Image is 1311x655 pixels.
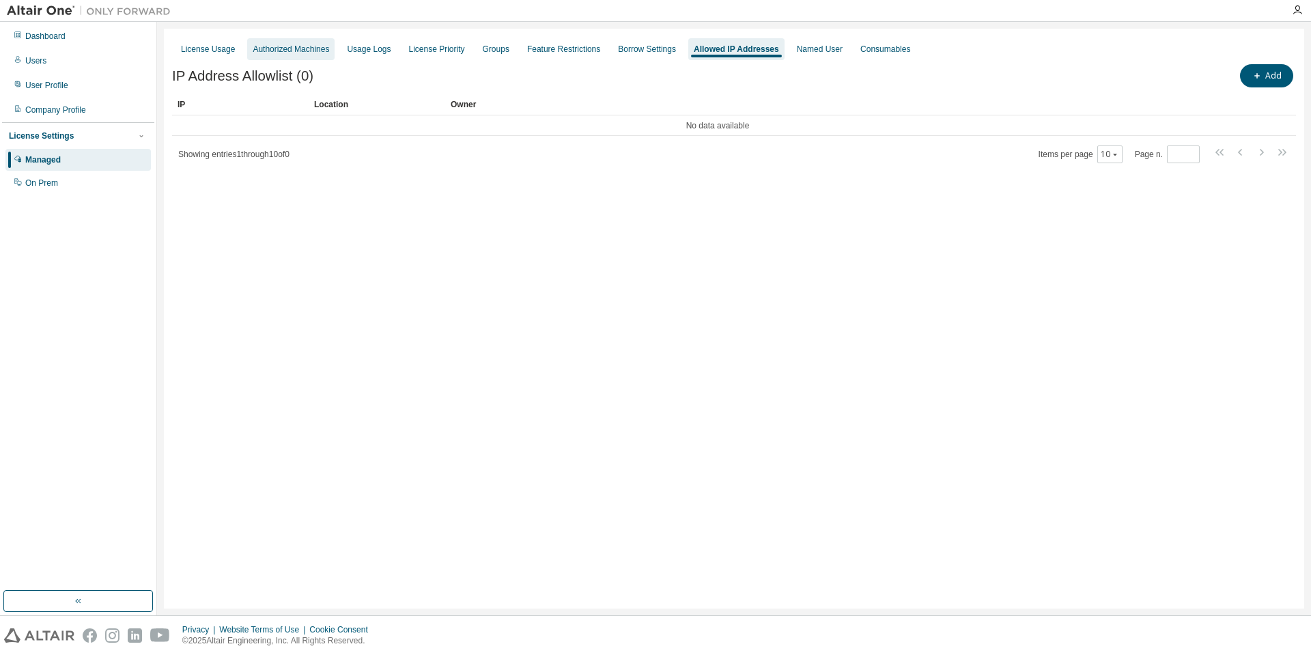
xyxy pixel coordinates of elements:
img: Altair One [7,4,178,18]
img: youtube.svg [150,628,170,643]
div: User Profile [25,80,68,91]
span: IP Address Allowlist (0) [172,68,313,84]
div: Groups [483,44,509,55]
div: Consumables [860,44,910,55]
p: © 2025 Altair Engineering, Inc. All Rights Reserved. [182,635,376,647]
div: License Settings [9,130,74,141]
div: Users [25,55,46,66]
div: Company Profile [25,104,86,115]
div: Location [314,94,440,115]
div: IP [178,94,303,115]
div: Dashboard [25,31,66,42]
img: instagram.svg [105,628,119,643]
div: On Prem [25,178,58,189]
span: Showing entries 1 through 10 of 0 [178,150,290,159]
div: Borrow Settings [618,44,676,55]
div: Named User [797,44,843,55]
span: Items per page [1039,145,1123,163]
button: 10 [1101,149,1119,160]
div: Owner [451,94,1258,115]
div: License Usage [181,44,235,55]
div: Privacy [182,624,219,635]
button: Add [1240,64,1293,87]
img: linkedin.svg [128,628,142,643]
div: Managed [25,154,61,165]
div: License Priority [409,44,465,55]
div: Usage Logs [347,44,391,55]
div: Feature Restrictions [527,44,600,55]
div: Authorized Machines [253,44,329,55]
div: Cookie Consent [309,624,376,635]
td: No data available [172,115,1263,136]
span: Page n. [1135,145,1200,163]
img: altair_logo.svg [4,628,74,643]
div: Allowed IP Addresses [694,44,779,55]
img: facebook.svg [83,628,97,643]
div: Website Terms of Use [219,624,309,635]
